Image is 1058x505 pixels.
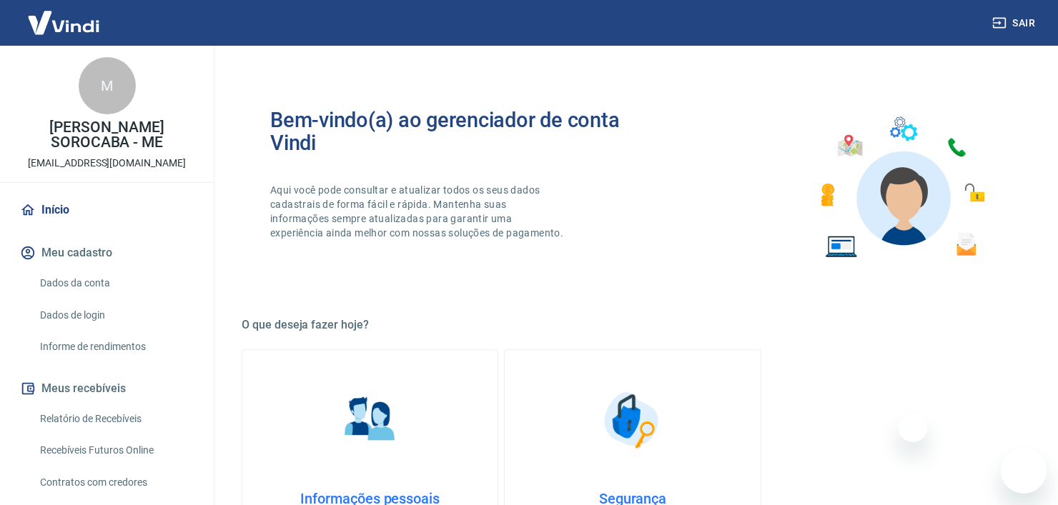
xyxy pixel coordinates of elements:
[34,269,197,298] a: Dados da conta
[808,109,995,266] img: Imagem de um avatar masculino com diversos icones exemplificando as funcionalidades do gerenciado...
[17,1,110,44] img: Vindi
[17,237,197,269] button: Meu cadastro
[270,109,633,154] h2: Bem-vindo(a) ao gerenciador de conta Vindi
[34,436,197,465] a: Recebíveis Futuros Online
[11,120,202,150] p: [PERSON_NAME] SOROCABA - ME
[17,373,197,404] button: Meus recebíveis
[597,384,668,456] img: Segurança
[34,301,197,330] a: Dados de login
[242,318,1024,332] h5: O que deseja fazer hoje?
[34,468,197,497] a: Contratos com credores
[270,183,566,240] p: Aqui você pode consultar e atualizar todos os seus dados cadastrais de forma fácil e rápida. Mant...
[899,414,927,442] iframe: Fechar mensagem
[34,404,197,434] a: Relatório de Recebíveis
[989,10,1041,36] button: Sair
[79,57,136,114] div: M
[34,332,197,361] a: Informe de rendimentos
[1001,448,1047,494] iframe: Botão para abrir a janela de mensagens
[17,194,197,226] a: Início
[335,384,406,456] img: Informações pessoais
[28,156,186,171] p: [EMAIL_ADDRESS][DOMAIN_NAME]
